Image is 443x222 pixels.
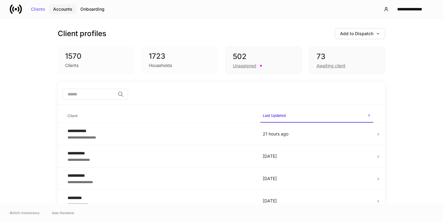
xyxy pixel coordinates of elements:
[80,7,104,11] div: Onboarding
[263,198,371,204] p: [DATE]
[263,176,371,182] p: [DATE]
[263,153,371,159] p: [DATE]
[10,210,40,215] span: © 2025 OneAdvisory
[52,210,75,215] a: Data Disclaimer
[263,131,371,137] p: 21 hours ago
[49,4,76,14] button: Accounts
[149,51,211,61] div: 1723
[317,63,346,69] div: Awaiting client
[65,62,79,68] div: Clients
[335,28,385,39] button: Add to Dispatch
[309,46,385,74] div: 73Awaiting client
[65,51,127,61] div: 1570
[149,62,172,68] div: Households
[68,113,78,119] h6: Client
[340,31,380,36] div: Add to Dispatch
[263,113,286,118] h6: Last Updated
[53,7,72,11] div: Accounts
[27,4,49,14] button: Clients
[65,110,255,122] span: Client
[260,109,373,123] span: Last Updated
[31,7,45,11] div: Clients
[76,4,108,14] button: Onboarding
[317,52,378,61] div: 73
[225,46,302,74] div: 502Unassigned
[233,63,256,69] div: Unassigned
[58,29,106,39] h3: Client profiles
[233,52,294,61] div: 502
